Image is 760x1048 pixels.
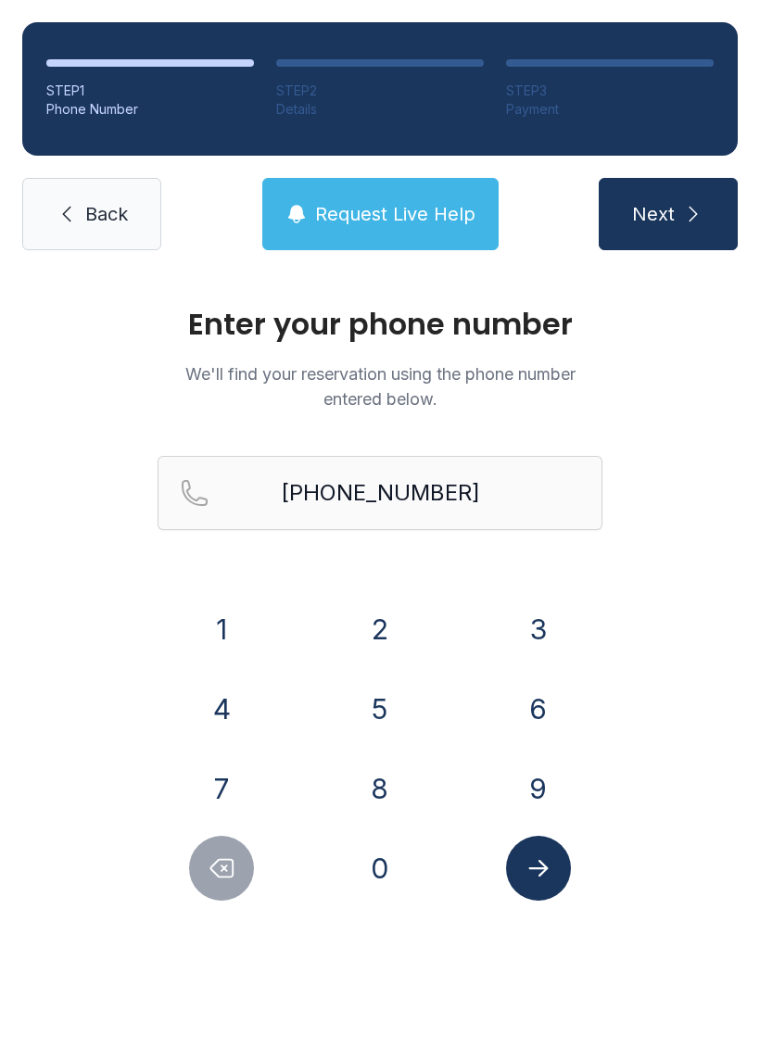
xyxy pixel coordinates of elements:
button: 0 [348,836,412,901]
div: STEP 2 [276,82,484,100]
span: Back [85,201,128,227]
div: Details [276,100,484,119]
button: Submit lookup form [506,836,571,901]
button: 7 [189,756,254,821]
div: Payment [506,100,714,119]
button: 8 [348,756,412,821]
button: 4 [189,676,254,741]
h1: Enter your phone number [158,309,602,339]
div: STEP 3 [506,82,714,100]
div: STEP 1 [46,82,254,100]
span: Next [632,201,675,227]
button: Delete number [189,836,254,901]
button: 1 [189,597,254,662]
button: 2 [348,597,412,662]
div: Phone Number [46,100,254,119]
p: We'll find your reservation using the phone number entered below. [158,361,602,411]
span: Request Live Help [315,201,475,227]
button: 9 [506,756,571,821]
input: Reservation phone number [158,456,602,530]
button: 6 [506,676,571,741]
button: 5 [348,676,412,741]
button: 3 [506,597,571,662]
